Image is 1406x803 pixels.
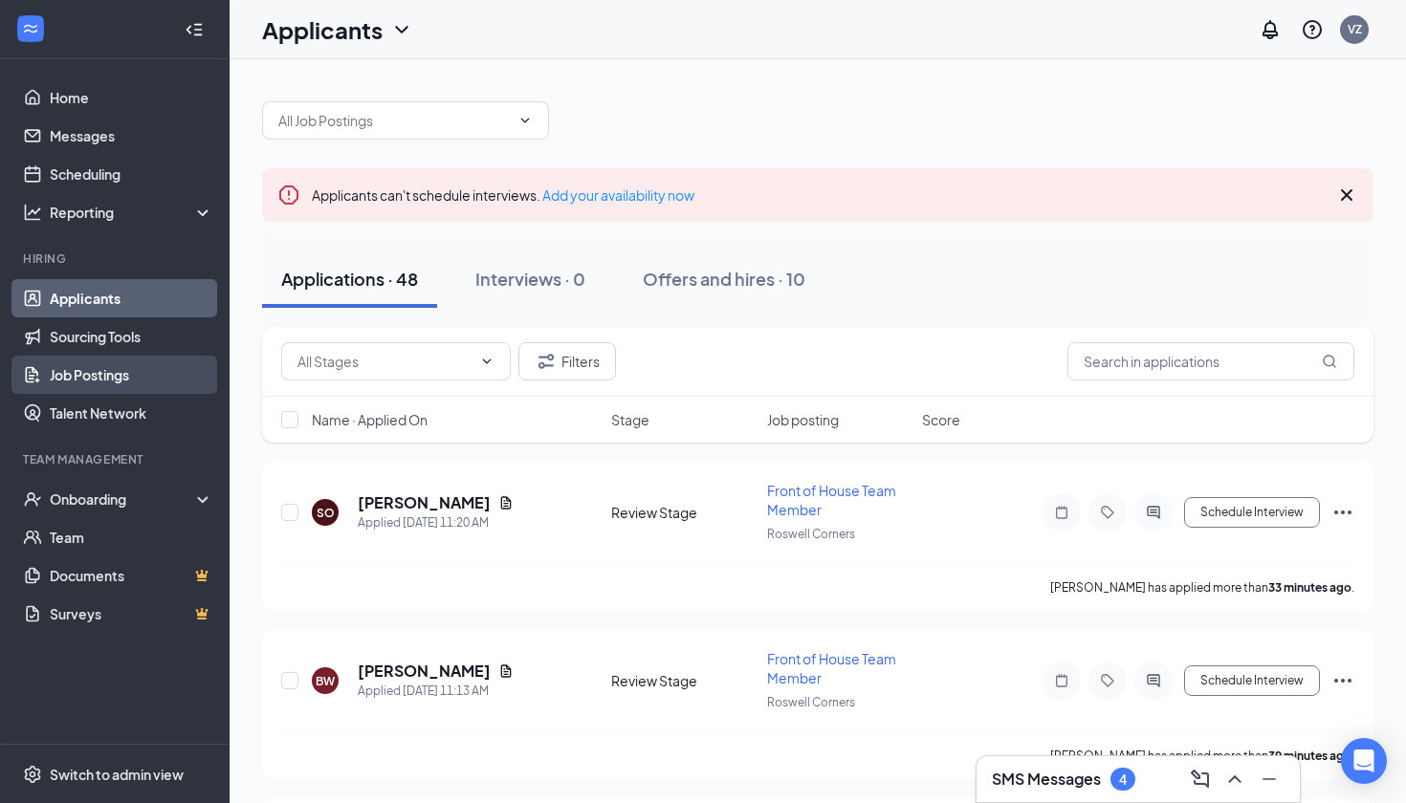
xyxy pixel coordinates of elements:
[277,184,300,206] svg: Error
[23,765,42,784] svg: Settings
[50,489,197,509] div: Onboarding
[1254,764,1285,794] button: Minimize
[281,267,418,291] div: Applications · 48
[312,410,428,429] span: Name · Applied On
[767,695,855,709] span: Roswell Corners
[1348,21,1362,37] div: VZ
[542,186,694,204] a: Add your availability now
[1331,501,1354,524] svg: Ellipses
[1050,673,1073,688] svg: Note
[50,279,213,317] a: Applicants
[767,527,855,541] span: Roswell Corners
[1142,505,1165,520] svg: ActiveChat
[1335,184,1358,206] svg: Cross
[1258,768,1281,791] svg: Minimize
[23,451,209,467] div: Team Management
[767,410,839,429] span: Job posting
[1050,748,1354,764] p: [PERSON_NAME] has applied more than .
[312,186,694,204] span: Applicants can't schedule interviews.
[358,492,491,513] h5: [PERSON_NAME]
[23,250,209,267] div: Hiring
[498,495,514,510] svg: Document
[358,661,491,682] h5: [PERSON_NAME]
[317,505,335,521] div: SO
[643,267,805,291] div: Offers and hires · 10
[278,110,510,131] input: All Job Postings
[1142,673,1165,688] svg: ActiveChat
[1184,665,1320,696] button: Schedule Interview
[297,351,472,372] input: All Stages
[1189,768,1212,791] svg: ComposeMessage
[1331,669,1354,692] svg: Ellipses
[1067,342,1354,380] input: Search in applications
[50,356,213,394] a: Job Postings
[50,203,214,222] div: Reporting
[518,342,616,380] button: Filter Filters
[50,78,213,117] a: Home
[1268,580,1351,595] b: 33 minutes ago
[1050,579,1354,596] p: [PERSON_NAME] has applied more than .
[475,267,585,291] div: Interviews · 0
[21,19,40,38] svg: WorkstreamLogo
[316,673,335,689] div: BW
[535,350,558,373] svg: Filter
[50,518,213,556] a: Team
[1259,18,1282,41] svg: Notifications
[1184,497,1320,528] button: Schedule Interview
[479,354,494,369] svg: ChevronDown
[50,765,184,784] div: Switch to admin view
[517,113,533,128] svg: ChevronDown
[1341,738,1387,784] div: Open Intercom Messenger
[611,410,649,429] span: Stage
[23,203,42,222] svg: Analysis
[498,663,514,679] svg: Document
[992,769,1101,790] h3: SMS Messages
[1301,18,1324,41] svg: QuestionInfo
[50,394,213,432] a: Talent Network
[1219,764,1250,794] button: ChevronUp
[23,489,42,509] svg: UserCheck
[358,682,514,701] div: Applied [DATE] 11:13 AM
[922,410,960,429] span: Score
[1185,764,1216,794] button: ComposeMessage
[185,20,204,39] svg: Collapse
[611,503,756,522] div: Review Stage
[1096,505,1119,520] svg: Tag
[50,117,213,155] a: Messages
[767,482,896,518] span: Front of House Team Member
[50,595,213,633] a: SurveysCrown
[611,671,756,690] div: Review Stage
[358,513,514,532] div: Applied [DATE] 11:20 AM
[50,155,213,193] a: Scheduling
[1322,354,1337,369] svg: MagnifyingGlass
[1050,505,1073,520] svg: Note
[390,18,413,41] svg: ChevronDown
[50,556,213,595] a: DocumentsCrown
[1096,673,1119,688] svg: Tag
[1268,749,1351,763] b: 39 minutes ago
[1223,768,1246,791] svg: ChevronUp
[767,650,896,686] span: Front of House Team Member
[50,317,213,356] a: Sourcing Tools
[1119,771,1127,788] div: 4
[262,13,383,46] h1: Applicants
